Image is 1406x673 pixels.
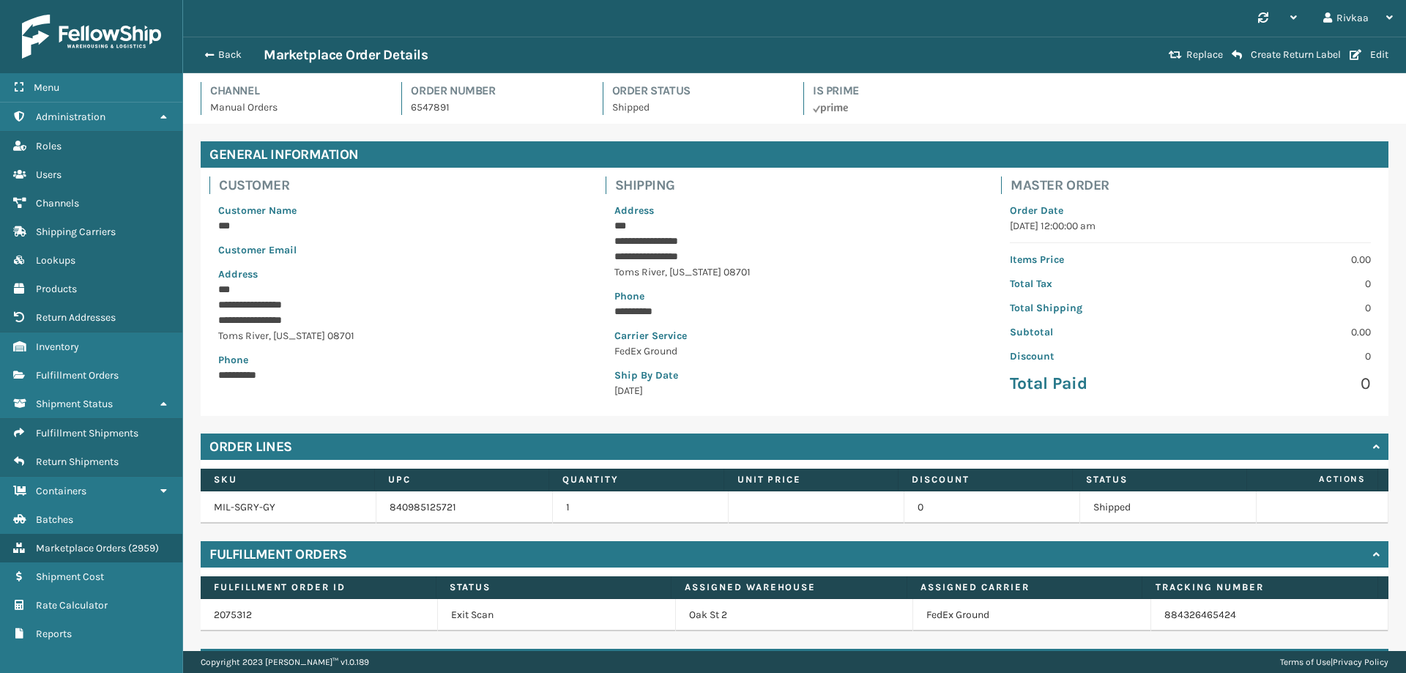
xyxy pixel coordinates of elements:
[36,341,79,353] span: Inventory
[218,352,579,368] p: Phone
[1280,651,1388,673] div: |
[1251,467,1375,491] span: Actions
[1199,349,1371,364] p: 0
[36,369,119,382] span: Fulfillment Orders
[214,473,361,486] label: SKU
[920,581,1129,594] label: Assigned Carrier
[614,289,975,304] p: Phone
[1010,218,1371,234] p: [DATE] 12:00:00 am
[614,264,975,280] p: Toms River , [US_STATE] 08701
[201,651,369,673] p: Copyright 2023 [PERSON_NAME]™ v 1.0.189
[1011,176,1380,194] h4: Master Order
[196,48,264,62] button: Back
[36,197,79,209] span: Channels
[614,383,975,398] p: [DATE]
[737,473,885,486] label: Unit Price
[36,599,108,611] span: Rate Calculator
[1199,324,1371,340] p: 0.00
[36,226,116,238] span: Shipping Carriers
[438,599,675,631] td: Exit Scan
[1010,203,1371,218] p: Order Date
[411,100,584,115] p: 6547891
[1227,48,1345,62] button: Create Return Label
[209,546,346,563] h4: Fulfillment Orders
[1333,657,1388,667] a: Privacy Policy
[36,311,116,324] span: Return Addresses
[1010,349,1181,364] p: Discount
[912,473,1059,486] label: Discount
[22,15,161,59] img: logo
[1199,252,1371,267] p: 0.00
[36,456,119,468] span: Return Shipments
[36,427,138,439] span: Fulfillment Shipments
[36,485,86,497] span: Containers
[209,438,292,456] h4: Order Lines
[218,242,579,258] p: Customer Email
[218,203,579,218] p: Customer Name
[36,542,126,554] span: Marketplace Orders
[1232,49,1242,61] i: Create Return Label
[1010,373,1181,395] p: Total Paid
[450,581,658,594] label: Status
[614,343,975,359] p: FedEx Ground
[614,328,975,343] p: Carrier Service
[913,599,1150,631] td: FedEx Ground
[36,140,62,152] span: Roles
[411,82,584,100] h4: Order Number
[612,100,786,115] p: Shipped
[813,82,986,100] h4: Is Prime
[210,82,384,100] h4: Channel
[562,473,710,486] label: Quantity
[264,46,428,64] h3: Marketplace Order Details
[36,111,105,123] span: Administration
[1164,609,1236,621] a: 884326465424
[388,473,535,486] label: UPC
[1010,300,1181,316] p: Total Shipping
[1169,50,1182,60] i: Replace
[1086,473,1233,486] label: Status
[218,328,579,343] p: Toms River , [US_STATE] 08701
[1080,491,1256,524] td: Shipped
[36,628,72,640] span: Reports
[218,268,258,280] span: Address
[685,581,893,594] label: Assigned Warehouse
[614,368,975,383] p: Ship By Date
[1010,324,1181,340] p: Subtotal
[1350,50,1361,60] i: Edit
[1010,276,1181,291] p: Total Tax
[214,501,275,513] a: MIL-SGRY-GY
[36,254,75,267] span: Lookups
[1164,48,1227,62] button: Replace
[210,100,384,115] p: Manual Orders
[1156,581,1364,594] label: Tracking Number
[553,491,729,524] td: 1
[214,609,252,621] a: 2075312
[1199,373,1371,395] p: 0
[36,168,62,181] span: Users
[201,141,1388,168] h4: General Information
[36,570,104,583] span: Shipment Cost
[615,176,984,194] h4: Shipping
[34,81,59,94] span: Menu
[1199,276,1371,291] p: 0
[1010,252,1181,267] p: Items Price
[904,491,1080,524] td: 0
[676,599,913,631] td: Oak St 2
[36,283,77,295] span: Products
[128,542,159,554] span: ( 2959 )
[1280,657,1331,667] a: Terms of Use
[376,491,552,524] td: 840985125721
[36,398,113,410] span: Shipment Status
[1199,300,1371,316] p: 0
[614,204,654,217] span: Address
[1345,48,1393,62] button: Edit
[36,513,73,526] span: Batches
[214,581,423,594] label: Fulfillment Order Id
[219,176,588,194] h4: Customer
[612,82,786,100] h4: Order Status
